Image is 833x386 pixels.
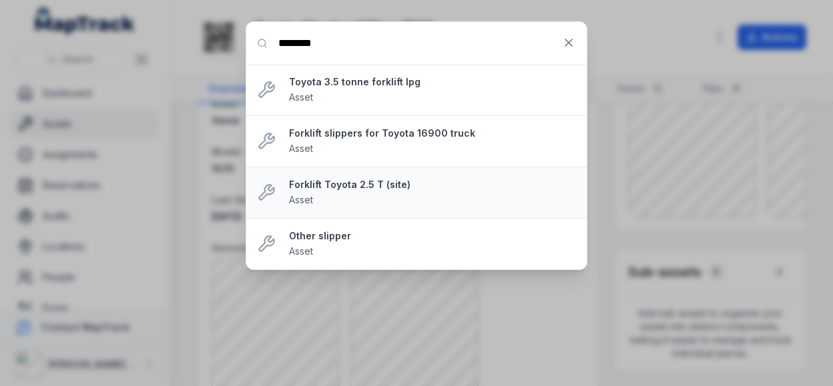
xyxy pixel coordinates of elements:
[289,143,313,154] span: Asset
[289,229,576,259] a: Other slipperAsset
[289,75,576,89] strong: Toyota 3.5 tonne forklift lpg
[289,229,576,243] strong: Other slipper
[289,127,576,140] strong: Forklift slippers for Toyota 16900 truck
[289,178,576,191] strong: Forklift Toyota 2.5 T (site)
[289,178,576,207] a: Forklift Toyota 2.5 T (site)Asset
[289,91,313,103] span: Asset
[289,127,576,156] a: Forklift slippers for Toyota 16900 truckAsset
[289,75,576,105] a: Toyota 3.5 tonne forklift lpgAsset
[289,194,313,205] span: Asset
[289,245,313,257] span: Asset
